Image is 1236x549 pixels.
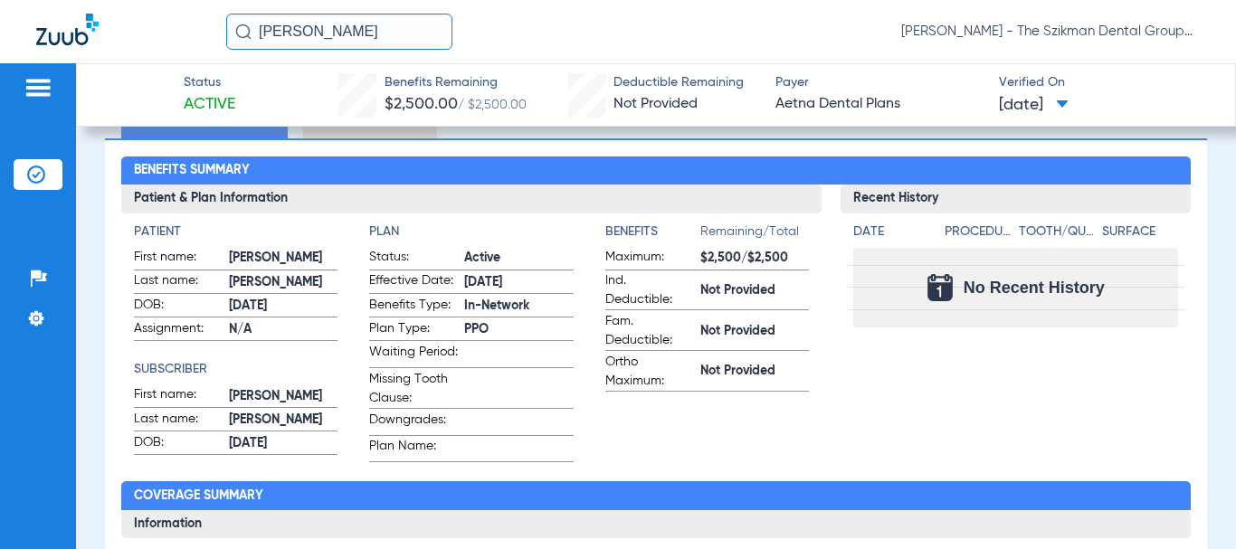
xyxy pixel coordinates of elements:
[999,73,1206,92] span: Verified On
[853,222,929,241] h4: Date
[1019,222,1096,241] h4: Tooth/Quad
[945,222,1013,241] h4: Procedure
[121,481,1192,510] h2: Coverage Summary
[605,222,700,241] h4: Benefits
[184,93,235,116] span: Active
[464,320,574,339] span: PPO
[229,411,338,430] span: [PERSON_NAME]
[369,411,458,435] span: Downgrades:
[385,96,458,112] span: $2,500.00
[134,385,223,407] span: First name:
[229,434,338,453] span: [DATE]
[605,222,700,248] app-breakdown-title: Benefits
[464,273,574,292] span: [DATE]
[36,14,99,45] img: Zuub Logo
[369,370,458,408] span: Missing Tooth Clause:
[184,73,235,92] span: Status
[841,185,1191,213] h3: Recent History
[605,312,694,350] span: Fam. Deductible:
[964,279,1105,297] span: No Recent History
[229,387,338,406] span: [PERSON_NAME]
[134,410,223,431] span: Last name:
[700,222,810,248] span: Remaining/Total
[999,94,1069,117] span: [DATE]
[235,24,252,40] img: Search Icon
[369,319,458,341] span: Plan Type:
[605,271,694,309] span: Ind. Deductible:
[700,322,810,341] span: Not Provided
[369,222,574,241] h4: Plan
[1019,222,1096,248] app-breakdown-title: Tooth/Quad
[901,23,1200,41] span: [PERSON_NAME] - The Szikman Dental Group
[229,297,338,316] span: [DATE]
[775,73,983,92] span: Payer
[700,362,810,381] span: Not Provided
[369,271,458,293] span: Effective Date:
[121,156,1192,185] h2: Benefits Summary
[134,296,223,317] span: DOB:
[700,249,810,268] span: $2,500/$2,500
[1146,462,1236,549] iframe: Chat Widget
[134,222,338,241] h4: Patient
[134,271,223,293] span: Last name:
[369,437,458,461] span: Plan Name:
[226,14,452,50] input: Search for patients
[121,185,822,213] h3: Patient & Plan Information
[369,343,458,367] span: Waiting Period:
[369,248,458,270] span: Status:
[605,353,694,391] span: Ortho Maximum:
[853,222,929,248] app-breakdown-title: Date
[385,73,527,92] span: Benefits Remaining
[464,297,574,316] span: In-Network
[369,296,458,317] span: Benefits Type:
[1102,222,1179,241] h4: Surface
[229,320,338,339] span: N/A
[613,73,744,92] span: Deductible Remaining
[700,281,810,300] span: Not Provided
[229,273,338,292] span: [PERSON_NAME]
[229,249,338,268] span: [PERSON_NAME]
[605,248,694,270] span: Maximum:
[945,222,1013,248] app-breakdown-title: Procedure
[613,97,698,111] span: Not Provided
[121,510,1192,539] h3: Information
[134,433,223,455] span: DOB:
[927,274,953,301] img: Calendar
[134,319,223,341] span: Assignment:
[134,248,223,270] span: First name:
[458,99,527,111] span: / $2,500.00
[24,77,52,99] img: hamburger-icon
[1102,222,1179,248] app-breakdown-title: Surface
[464,249,574,268] span: Active
[134,360,338,379] h4: Subscriber
[775,93,983,116] span: Aetna Dental Plans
